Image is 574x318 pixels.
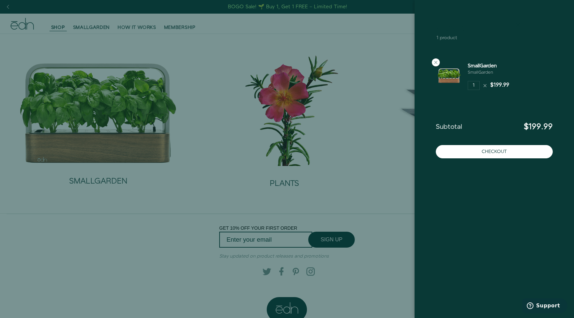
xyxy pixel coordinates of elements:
[468,69,497,76] div: SmallGarden
[468,62,497,69] a: SmallGarden
[436,123,462,131] span: Subtotal
[490,82,509,89] div: $199.99
[522,298,567,315] iframe: Opens a widget where you can find more information
[436,62,462,89] img: SmallGarden - SmallGarden
[436,21,473,33] a: Cart
[440,35,457,41] span: product
[436,145,553,158] button: Checkout
[436,35,438,41] span: 1
[524,121,553,132] span: $199.99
